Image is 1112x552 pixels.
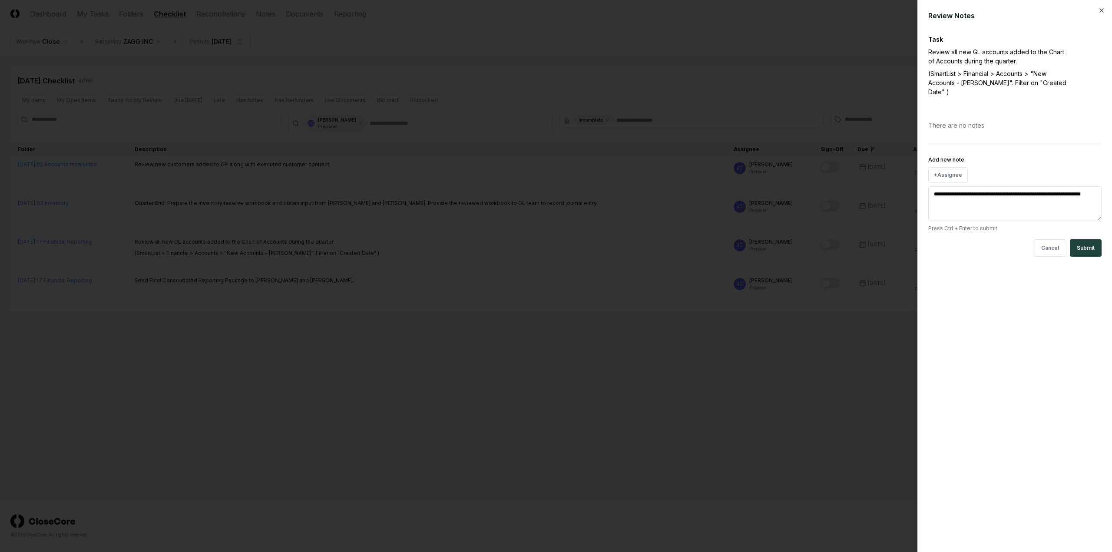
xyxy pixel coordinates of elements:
[928,35,1102,44] div: Task
[928,225,1102,232] p: Press Ctrl + Enter to submit
[928,69,1072,96] p: (SmartList > Financial > Accounts > "New Accounts - [PERSON_NAME]". Filter on "Created Date" )
[928,10,1102,21] div: Review Notes
[928,114,1102,137] div: There are no notes
[1070,239,1102,257] button: Submit
[928,47,1072,66] p: Review all new GL accounts added to the Chart of Accounts during the quarter.
[928,156,964,163] label: Add new note
[1034,239,1066,257] button: Cancel
[928,167,968,183] button: +Assignee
